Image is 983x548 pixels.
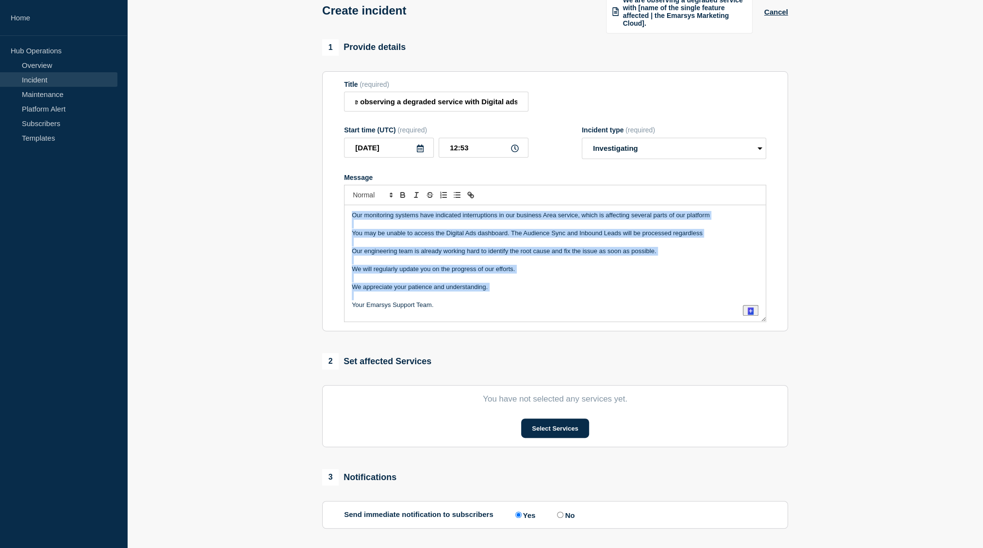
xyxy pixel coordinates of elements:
div: Notifications [322,469,396,485]
div: Message [344,174,766,181]
span: 2 [322,353,339,370]
div: Incident type [582,126,766,134]
div: Start time (UTC) [344,126,528,134]
p: Send immediate notification to subscribers [344,510,493,519]
p: You have not selected any services yet. [344,394,766,404]
div: To enrich screen reader interactions, please activate Accessibility in Grammarly extension settings [344,205,766,322]
button: Toggle strikethrough text [423,189,437,201]
span: 1 [322,39,339,56]
p: Your Emarsys Support Team. [352,301,758,309]
p: We will regularly update you on the progress of our efforts. [352,265,758,274]
input: No [557,512,563,518]
button: Toggle bulleted list [450,189,464,201]
p: Our engineering team is already working hard to identify the root cause and fix the issue as soon... [352,247,758,256]
label: Yes [513,510,536,519]
button: Select Services [521,419,589,438]
p: We appreciate your patience and understanding. [352,283,758,291]
button: Toggle bold text [396,189,410,201]
input: HH:MM [439,138,528,158]
div: Set affected Services [322,353,431,370]
span: 3 [322,469,339,485]
span: Font size [348,189,396,201]
button: Toggle italic text [410,189,423,201]
div: Send immediate notification to subscribers [344,510,766,519]
img: template icon [612,7,619,16]
span: (required) [625,126,655,134]
span: (required) [360,81,389,88]
div: Provide details [322,39,406,56]
p: Our monitoring systems have indicated interruptions in our business Area service, which is affect... [352,211,758,220]
input: Yes [515,512,522,518]
input: YYYY-MM-DD [344,138,434,158]
h1: Create incident [322,4,406,17]
label: No [555,510,574,519]
select: Incident type [582,138,766,159]
p: You may be unable to access the Digital Ads dashboard. The Audience Sync and Inbound Leads will b... [352,229,758,238]
div: Title [344,81,528,88]
button: Toggle link [464,189,477,201]
button: Cancel [764,8,788,16]
span: (required) [397,126,427,134]
input: Title [344,92,528,112]
button: Toggle ordered list [437,189,450,201]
